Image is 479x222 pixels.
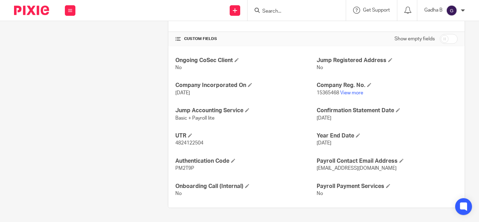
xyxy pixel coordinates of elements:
[175,166,194,171] span: PM2T9P
[317,141,331,146] span: [DATE]
[317,107,458,114] h4: Confirmation Statement Date
[175,141,203,146] span: 4824122504
[175,82,316,89] h4: Company Incorporated On
[317,183,458,190] h4: Payroll Payment Services
[175,36,316,42] h4: CUSTOM FIELDS
[363,8,390,13] span: Get Support
[175,183,316,190] h4: Onboarding Call (Internal)
[175,132,316,140] h4: UTR
[317,116,331,121] span: [DATE]
[317,90,339,95] span: 15365468
[317,191,323,196] span: No
[317,157,458,165] h4: Payroll Contact Email Address
[14,6,49,15] img: Pixie
[394,35,435,42] label: Show empty fields
[424,7,443,14] p: Gadha B
[340,90,363,95] a: View more
[175,116,215,121] span: Basic + Payroll lite
[317,82,458,89] h4: Company Reg. No.
[175,65,182,70] span: No
[262,8,325,15] input: Search
[175,107,316,114] h4: Jump Accounting Service
[317,132,458,140] h4: Year End Date
[175,191,182,196] span: No
[175,90,190,95] span: [DATE]
[175,57,316,64] h4: Ongoing CoSec Client
[317,57,458,64] h4: Jump Registered Address
[317,65,323,70] span: No
[317,166,397,171] span: [EMAIL_ADDRESS][DOMAIN_NAME]
[175,157,316,165] h4: Authentication Code
[446,5,457,16] img: svg%3E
